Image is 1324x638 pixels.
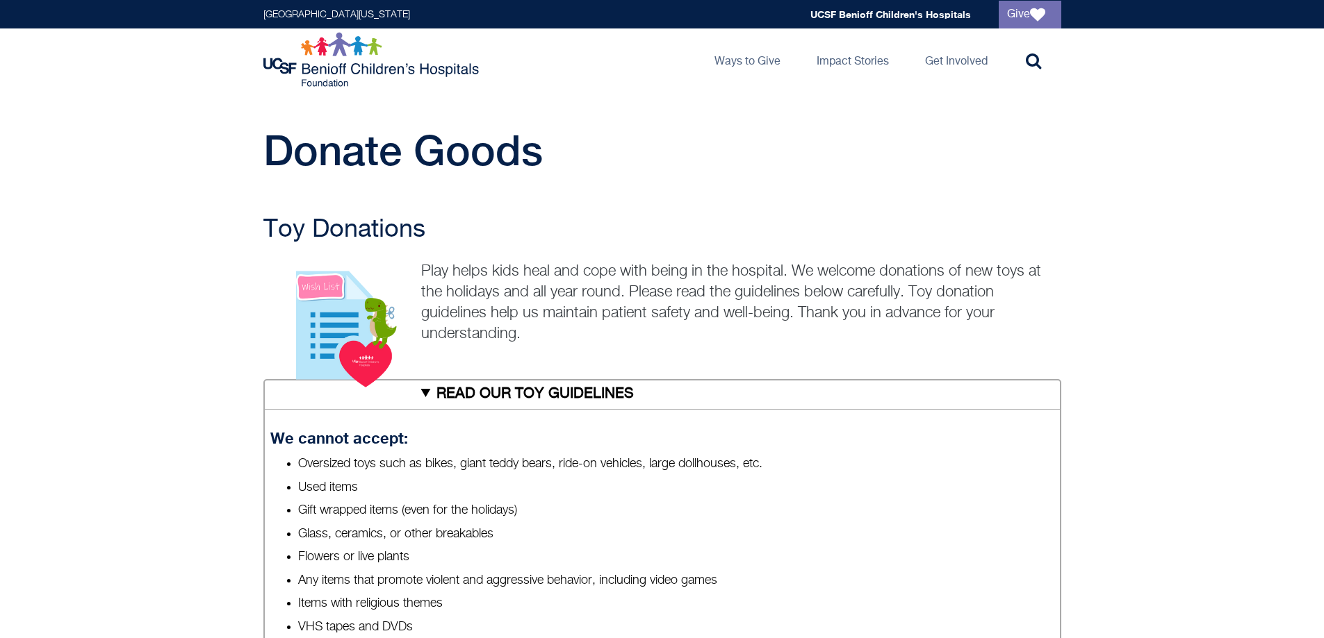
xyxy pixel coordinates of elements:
[298,572,1054,589] li: Any items that promote violent and aggressive behavior, including video games
[298,455,1054,473] li: Oversized toys such as bikes, giant teddy bears, ride-on vehicles, large dollhouses, etc.
[806,28,900,91] a: Impact Stories
[263,10,410,19] a: [GEOGRAPHIC_DATA][US_STATE]
[298,526,1054,543] li: Glass, ceramics, or other breakables
[298,619,1054,636] li: VHS tapes and DVDs
[298,548,1054,566] li: Flowers or live plants
[298,595,1054,612] li: Items with religious themes
[810,8,971,20] a: UCSF Benioff Children's Hospitals
[263,216,1061,244] h2: Toy Donations
[263,256,414,389] img: View our wish lists
[263,126,543,174] span: Donate Goods
[703,28,792,91] a: Ways to Give
[263,32,482,87] img: Logo for UCSF Benioff Children's Hospitals Foundation
[298,502,1054,519] li: Gift wrapped items (even for the holidays)
[999,1,1061,28] a: Give
[263,379,1061,410] summary: READ OUR TOY GUIDELINES
[298,479,1054,496] li: Used items
[263,261,1061,344] p: Play helps kids heal and cope with being in the hospital. We welcome donations of new toys at the...
[270,429,408,447] strong: We cannot accept:
[914,28,999,91] a: Get Involved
